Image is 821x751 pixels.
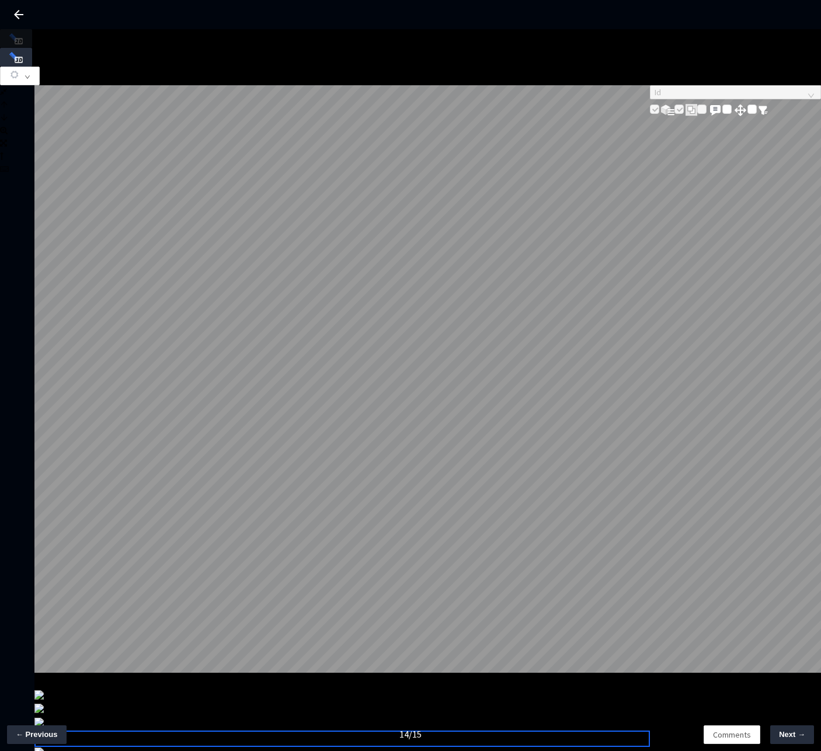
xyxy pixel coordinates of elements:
img: svg+xml;base64,PHN2ZyB3aWR0aD0iMjQiIGhlaWdodD0iMjQiIHZpZXdCb3g9IjAgMCAyNCAyNCIgZmlsbD0ibm9uZSIgeG... [708,103,722,117]
span: Id [655,86,816,99]
img: svg+xml;base64,PHN2ZyB3aWR0aD0iMjQiIGhlaWdodD0iMjUiIHZpZXdCb3g9IjAgMCAyNCAyNSIgZmlsbD0ibm9uZSIgeG... [733,103,747,117]
span: Next → [779,729,805,740]
img: svg+xml;base64,PHN2ZyB3aWR0aD0iMjAiIGhlaWdodD0iMjEiIHZpZXdCb3g9IjAgMCAyMCAyMSIgZmlsbD0ibm9uZSIgeG... [686,104,697,116]
img: svg+xml;base64,PHN2ZyB3aWR0aD0iMjMiIGhlaWdodD0iMTkiIHZpZXdCb3g9IjAgMCAyMyAxOSIgZmlsbD0ibm9uZSIgeG... [661,105,674,116]
button: Next → [770,725,814,744]
img: svg+xml;base64,PHN2ZyB4bWxucz0iaHR0cDovL3d3dy53My5vcmcvMjAwMC9zdmciIHdpZHRoPSIxNiIgaGVpZ2h0PSIxNi... [759,106,768,115]
span: Comments [713,728,751,741]
button: Comments [704,725,760,744]
div: 14 / 15 [399,727,422,742]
